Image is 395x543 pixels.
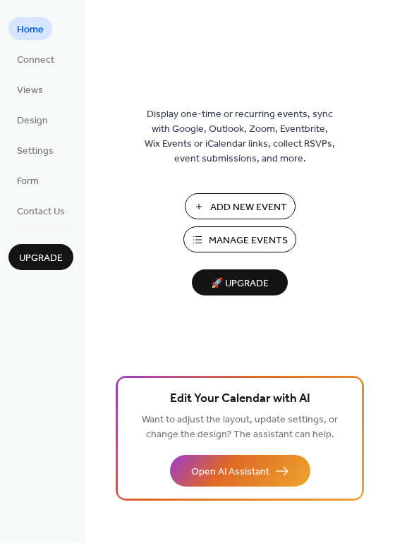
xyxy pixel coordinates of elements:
[210,200,287,215] span: Add New Event
[8,199,73,222] a: Contact Us
[17,205,65,219] span: Contact Us
[145,107,335,166] span: Display one-time or recurring events, sync with Google, Outlook, Zoom, Eventbrite, Wix Events or ...
[170,389,310,409] span: Edit Your Calendar with AI
[17,53,54,68] span: Connect
[192,269,288,295] button: 🚀 Upgrade
[17,83,43,98] span: Views
[17,23,44,37] span: Home
[209,233,288,248] span: Manage Events
[170,455,310,487] button: Open AI Assistant
[8,17,52,40] a: Home
[183,226,296,252] button: Manage Events
[8,47,63,71] a: Connect
[200,274,279,293] span: 🚀 Upgrade
[8,138,62,161] a: Settings
[8,108,56,131] a: Design
[17,144,54,159] span: Settings
[191,465,269,480] span: Open AI Assistant
[17,174,39,189] span: Form
[17,114,48,128] span: Design
[8,169,47,192] a: Form
[19,251,63,266] span: Upgrade
[185,193,296,219] button: Add New Event
[142,410,338,444] span: Want to adjust the layout, update settings, or change the design? The assistant can help.
[8,78,51,101] a: Views
[8,244,73,270] button: Upgrade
